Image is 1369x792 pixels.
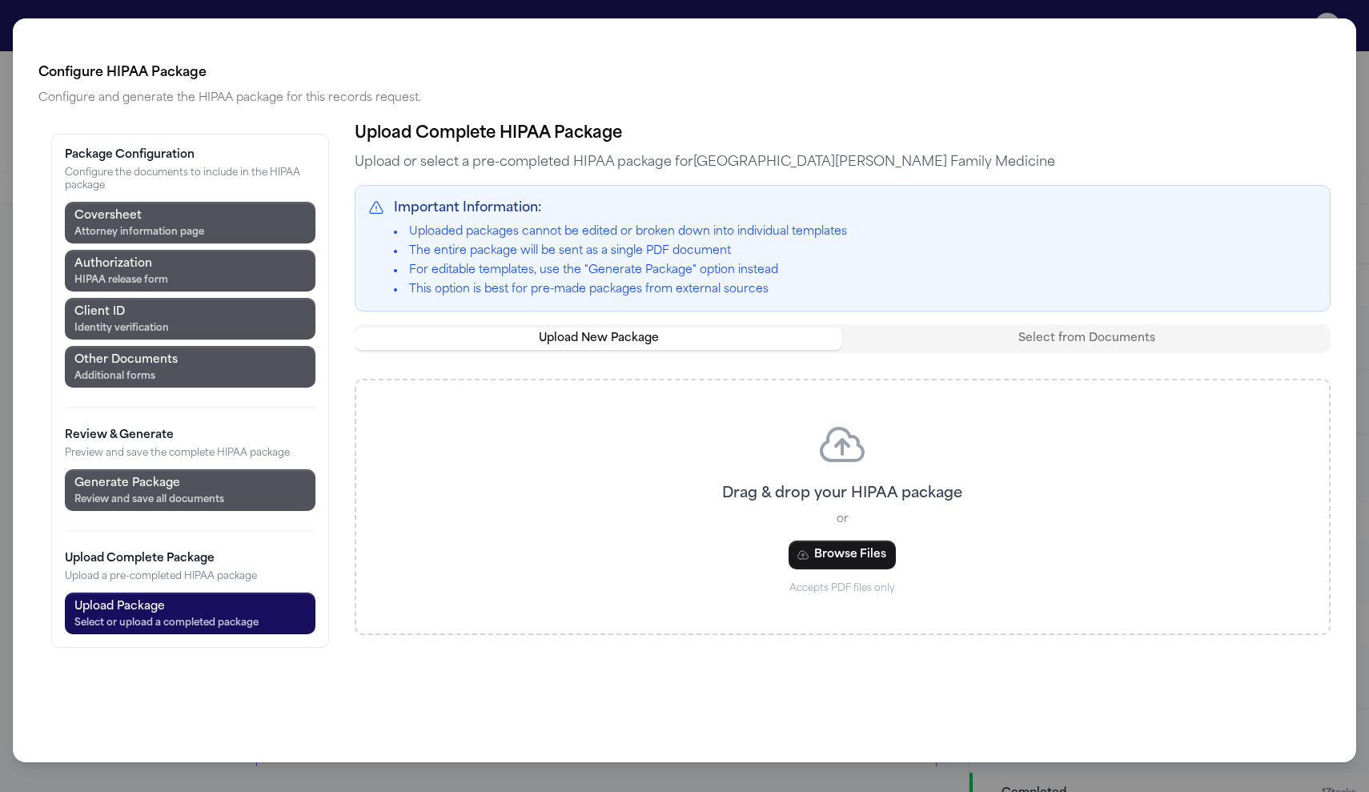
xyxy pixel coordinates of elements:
[65,447,315,460] p: Preview and save the complete HIPAA package
[65,469,315,511] button: Generate PackageReview and save all documents
[38,63,1331,82] h2: Configure HIPAA Package
[65,551,315,567] h3: Upload Complete Package
[394,282,1317,298] li: This option is best for pre-made packages from external sources
[355,121,1331,147] h1: Upload Complete HIPAA Package
[394,243,1317,259] li: The entire package will be sent as a single PDF document
[74,322,169,335] div: Identity verification
[394,199,1317,218] p: Important Information:
[65,250,315,291] button: AuthorizationHIPAA release form
[789,541,896,569] button: Choose file to upload
[789,582,895,595] p: Accepts PDF files only
[65,298,315,340] button: Client IDIdentity verification
[394,224,1317,240] li: Uploaded packages cannot be edited or broken down into individual templates
[65,346,315,388] button: Other DocumentsAdditional forms
[722,483,962,505] p: Drag & drop your HIPAA package
[65,593,315,634] button: Upload PackageSelect or upload a completed package
[394,263,1317,279] li: For editable templates, use the "Generate Package" option instead
[355,328,843,350] button: Upload New Package
[355,153,1331,172] p: Upload or select a pre-completed HIPAA package for [GEOGRAPHIC_DATA][PERSON_NAME] Family Medicine
[74,370,178,383] div: Additional forms
[74,274,168,287] div: HIPAA release form
[65,167,315,192] p: Configure the documents to include in the HIPAA package
[74,617,259,629] div: Select or upload a completed package
[842,328,1331,350] button: Select from Documents
[837,512,849,528] p: or
[65,428,315,444] h3: Review & Generate
[38,89,1331,108] p: Configure and generate the HIPAA package for this records request.
[355,379,1331,635] div: Drag and drop file upload zone
[65,147,315,163] h3: Package Configuration
[74,493,224,506] div: Review and save all documents
[74,226,204,239] div: Attorney information page
[65,202,315,243] button: CoversheetAttorney information page
[65,570,315,583] p: Upload a pre-completed HIPAA package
